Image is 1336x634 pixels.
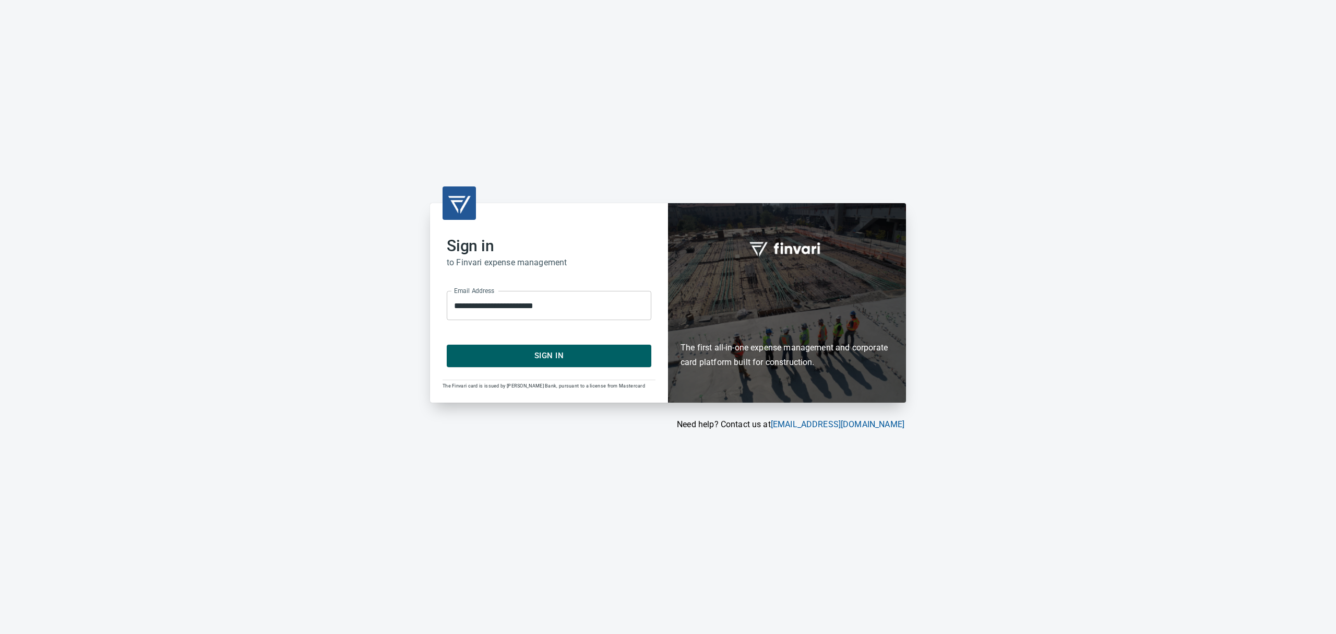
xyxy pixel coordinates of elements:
[681,280,893,370] h6: The first all-in-one expense management and corporate card platform built for construction.
[668,203,906,402] div: Finvari
[458,349,640,362] span: Sign In
[447,191,472,216] img: transparent_logo.png
[447,237,651,255] h2: Sign in
[447,255,651,270] h6: to Finvari expense management
[748,236,826,260] img: fullword_logo_white.png
[771,419,904,429] a: [EMAIL_ADDRESS][DOMAIN_NAME]
[443,383,645,389] span: The Finvari card is issued by [PERSON_NAME] Bank, pursuant to a license from Mastercard
[447,345,651,367] button: Sign In
[430,418,904,431] p: Need help? Contact us at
